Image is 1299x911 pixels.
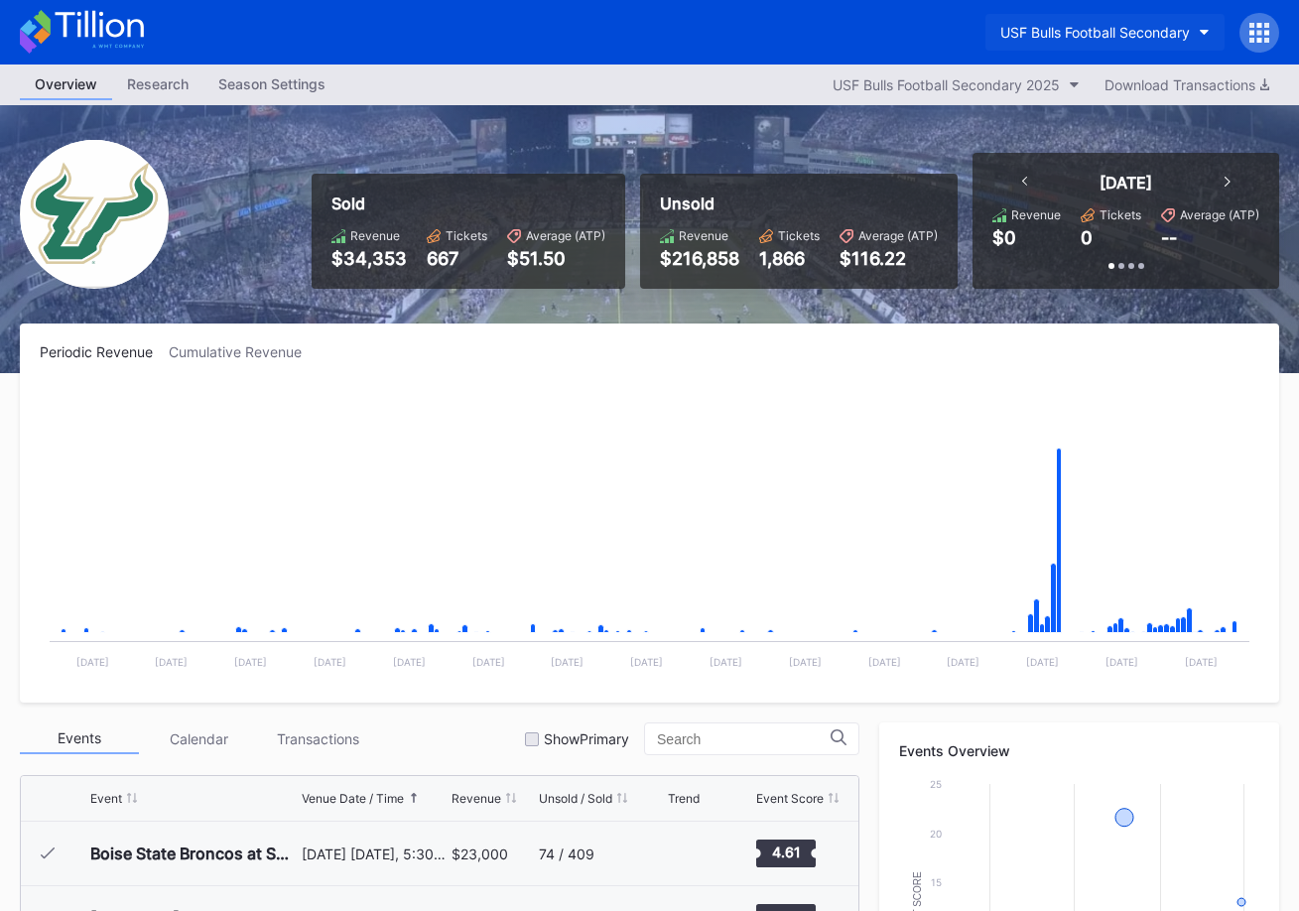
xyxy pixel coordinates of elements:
[90,844,297,863] div: Boise State Broncos at South [US_STATE] Bulls Football
[427,248,487,269] div: 667
[1095,71,1279,98] button: Download Transactions
[331,194,605,213] div: Sold
[840,248,938,269] div: $116.22
[452,791,501,806] div: Revenue
[1104,76,1269,93] div: Download Transactions
[992,227,1016,248] div: $0
[539,791,612,806] div: Unsold / Sold
[76,656,109,668] text: [DATE]
[630,656,663,668] text: [DATE]
[40,343,169,360] div: Periodic Revenue
[112,69,203,100] a: Research
[302,791,404,806] div: Venue Date / Time
[710,656,742,668] text: [DATE]
[868,656,901,668] text: [DATE]
[258,723,377,754] div: Transactions
[660,248,739,269] div: $216,858
[756,791,824,806] div: Event Score
[1000,24,1190,41] div: USF Bulls Football Secondary
[778,228,820,243] div: Tickets
[679,228,728,243] div: Revenue
[833,76,1060,93] div: USF Bulls Football Secondary 2025
[1100,207,1141,222] div: Tickets
[858,228,938,243] div: Average (ATP)
[539,846,594,862] div: 74 / 409
[139,723,258,754] div: Calendar
[234,656,267,668] text: [DATE]
[472,656,505,668] text: [DATE]
[1185,656,1218,668] text: [DATE]
[668,791,700,806] div: Trend
[899,742,1259,759] div: Events Overview
[657,731,831,747] input: Search
[1011,207,1061,222] div: Revenue
[40,385,1259,683] svg: Chart title
[660,194,938,213] div: Unsold
[350,228,400,243] div: Revenue
[668,829,727,878] svg: Chart title
[823,71,1090,98] button: USF Bulls Football Secondary 2025
[526,228,605,243] div: Average (ATP)
[1081,227,1093,248] div: 0
[551,656,584,668] text: [DATE]
[302,846,447,862] div: [DATE] [DATE], 5:30PM
[169,343,318,360] div: Cumulative Revenue
[507,248,605,269] div: $51.50
[1180,207,1259,222] div: Average (ATP)
[1100,173,1152,193] div: [DATE]
[452,846,508,862] div: $23,000
[1026,656,1059,668] text: [DATE]
[331,248,407,269] div: $34,353
[20,723,139,754] div: Events
[947,656,979,668] text: [DATE]
[90,791,122,806] div: Event
[771,844,800,860] text: 4.61
[112,69,203,98] div: Research
[985,14,1225,51] button: USF Bulls Football Secondary
[930,778,942,790] text: 25
[314,656,346,668] text: [DATE]
[544,730,629,747] div: Show Primary
[155,656,188,668] text: [DATE]
[393,656,426,668] text: [DATE]
[20,140,169,289] img: USF_Bulls_Football_Secondary.png
[1105,656,1138,668] text: [DATE]
[203,69,340,98] div: Season Settings
[1161,227,1177,248] div: --
[446,228,487,243] div: Tickets
[789,656,822,668] text: [DATE]
[931,876,942,888] text: 15
[20,69,112,100] a: Overview
[203,69,340,100] a: Season Settings
[930,828,942,840] text: 20
[759,248,820,269] div: 1,866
